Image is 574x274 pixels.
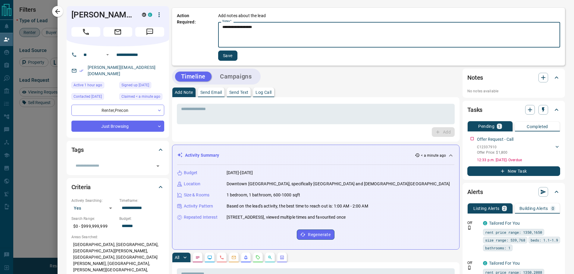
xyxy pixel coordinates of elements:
p: Building Alerts [519,206,548,211]
p: 2 [503,206,506,211]
svg: Listing Alerts [243,255,248,260]
p: Size & Rooms [184,192,210,198]
svg: Emails [231,255,236,260]
p: Budget [184,170,198,176]
label: Notes [222,19,231,23]
button: Save [218,51,237,61]
p: Repeated Interest [184,214,218,220]
span: Signed up [DATE] [121,82,149,88]
p: Send Email [200,90,222,94]
p: Offer Price: $1,800 [477,150,507,155]
h2: Alerts [467,187,483,197]
p: C12337910 [477,144,507,150]
div: Thu Dec 23 2021 [71,93,116,102]
span: Contacted [DATE] [74,94,102,100]
p: Log Call [256,90,271,94]
button: Regenerate [297,229,334,240]
p: No notes available [467,88,560,94]
p: [STREET_ADDRESS], viewed multiple times and favourited once [227,214,346,220]
div: Wed Aug 05 2020 [119,82,164,90]
div: Alerts [467,185,560,199]
div: Renter , Precon [71,105,164,116]
p: Add notes about the lead [218,13,266,19]
h1: [PERSON_NAME] [71,10,133,20]
p: Completed [527,125,548,129]
p: Pending [478,124,494,128]
div: condos.ca [483,221,487,225]
p: All [175,255,180,260]
p: Based on the lead's activity, the best time to reach out is: 1:00 AM - 2:00 AM [227,203,368,209]
p: Areas Searched: [71,234,164,240]
svg: Agent Actions [280,255,284,260]
div: Yes [71,203,116,213]
p: Search Range: [71,216,116,221]
span: size range: 539,768 [485,237,525,243]
p: Timeframe: [119,198,164,203]
p: Actively Searching: [71,198,116,203]
p: Action Required: [177,13,209,61]
p: Location [184,181,201,187]
svg: Notes [195,255,200,260]
button: New Task [467,166,560,176]
button: Open [154,162,162,170]
p: Listing Alerts [473,206,500,211]
span: bathrooms: 1 [485,245,510,251]
div: condos.ca [483,261,487,265]
p: Offer Request - Call [477,136,514,143]
svg: Lead Browsing Activity [207,255,212,260]
div: Tasks [467,103,560,117]
p: Send Text [229,90,249,94]
p: Off [467,260,479,266]
button: Campaigns [214,72,258,82]
h2: Notes [467,73,483,82]
span: beds: 1.1-1.9 [531,237,558,243]
p: Downtown [GEOGRAPHIC_DATA], specifically [GEOGRAPHIC_DATA] and [DEMOGRAPHIC_DATA][GEOGRAPHIC_DATA] [227,181,450,187]
p: 1 [498,124,500,128]
div: Just Browsing [71,121,164,132]
div: Tags [71,143,164,157]
svg: Calls [219,255,224,260]
button: Timeline [175,72,212,82]
p: 0 [552,206,554,211]
p: Add Note [175,90,193,94]
p: Activity Pattern [184,203,213,209]
div: C12337910Offer Price: $1,800 [477,143,560,156]
h2: Criteria [71,182,91,192]
a: Tailored For You [489,221,520,226]
span: Message [135,27,164,37]
a: Tailored For You [489,261,520,266]
div: Criteria [71,180,164,194]
p: 12:33 p.m. [DATE] - Overdue [477,157,560,163]
span: Email [103,27,132,37]
span: Active 1 hour ago [74,82,102,88]
p: Activity Summary [185,152,219,159]
p: $0 - $999,999,999 [71,221,116,231]
div: Thu Aug 14 2025 [119,93,164,102]
p: Off [467,220,479,226]
svg: Push Notification Only [467,226,472,230]
p: [DATE]-[DATE] [227,170,253,176]
div: condos.ca [148,13,152,17]
svg: Requests [256,255,260,260]
div: Activity Summary< a minute ago [177,150,455,161]
div: Thu Aug 14 2025 [71,82,116,90]
button: Open [104,51,111,58]
span: Claimed < a minute ago [121,94,160,100]
svg: Push Notification Only [467,266,472,270]
div: Notes [467,70,560,85]
h2: Tags [71,145,84,155]
p: < a minute ago [421,153,446,158]
p: Budget: [119,216,164,221]
svg: Opportunities [268,255,272,260]
span: Call [71,27,100,37]
span: rent price range: 1350,1650 [485,229,542,235]
a: [PERSON_NAME][EMAIL_ADDRESS][DOMAIN_NAME] [88,65,156,76]
div: mrloft.ca [142,13,146,17]
p: 1 bedroom, 1 bathroom, 600-1000 sqft [227,192,300,198]
svg: Email Verified [79,69,83,73]
h2: Tasks [467,105,482,115]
